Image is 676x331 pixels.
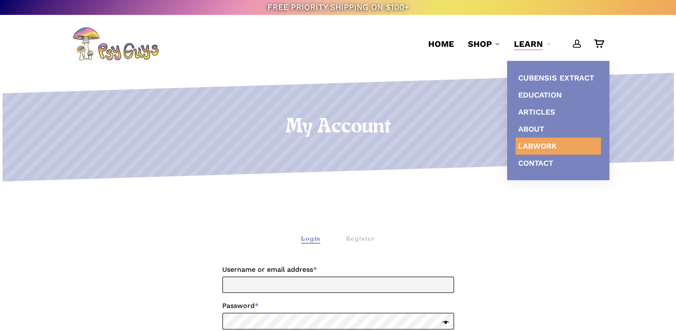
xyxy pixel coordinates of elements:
[518,158,553,167] span: Contact
[222,299,454,313] label: Password
[428,38,454,50] a: Home
[421,15,603,73] nav: Main Menu
[301,235,320,244] div: Login
[518,124,544,133] span: About
[516,86,601,104] a: Education
[428,39,454,49] span: Home
[222,263,454,276] label: Username or email address
[514,38,551,50] a: Learn
[594,39,603,49] a: Cart
[518,90,562,99] span: Education
[518,107,555,116] span: Articles
[468,39,492,49] span: Shop
[346,235,375,244] div: Register
[514,39,543,49] span: Learn
[518,141,557,150] span: Labwork
[516,138,601,155] a: Labwork
[516,121,601,138] a: About
[468,38,500,50] a: Shop
[516,69,601,86] a: Cubensis Extract
[516,155,601,172] a: Contact
[518,73,594,82] span: Cubensis Extract
[516,104,601,121] a: Articles
[73,27,159,61] img: PsyGuys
